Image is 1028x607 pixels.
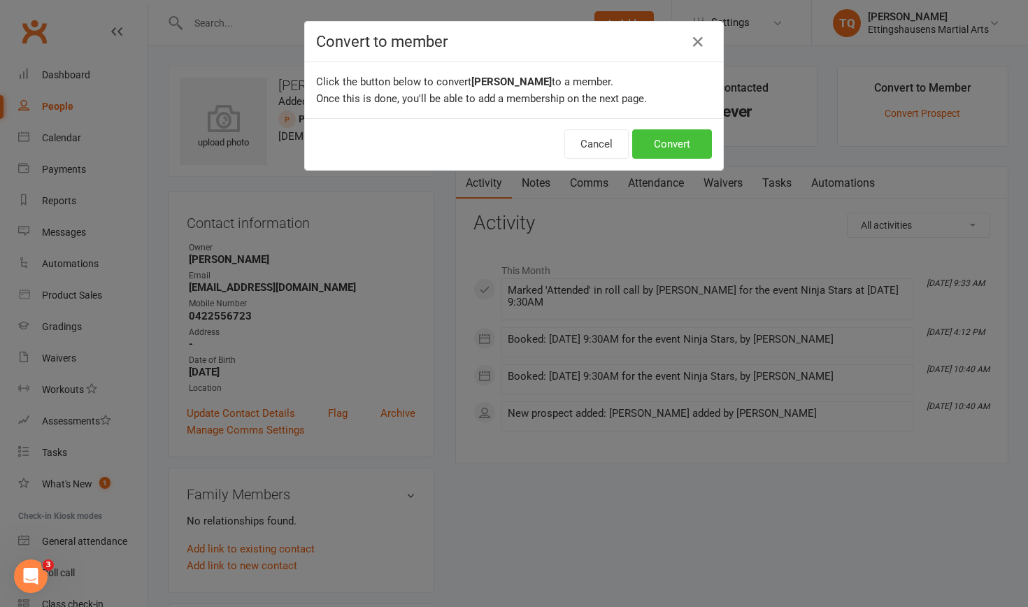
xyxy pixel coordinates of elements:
b: [PERSON_NAME] [471,76,552,88]
button: Close [687,31,709,53]
button: Convert [632,129,712,159]
h4: Convert to member [316,33,712,50]
span: 3 [43,559,54,571]
iframe: Intercom live chat [14,559,48,593]
button: Cancel [564,129,629,159]
div: Click the button below to convert to a member. Once this is done, you'll be able to add a members... [305,62,723,118]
